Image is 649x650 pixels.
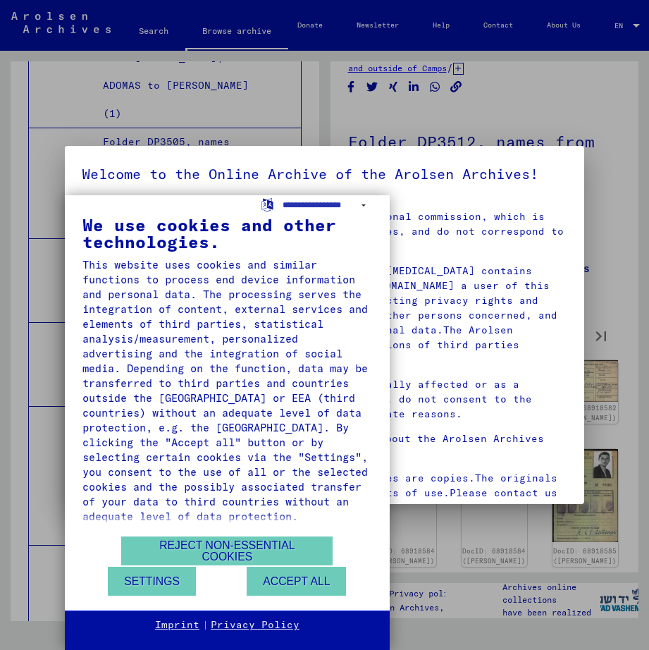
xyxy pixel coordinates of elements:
[82,216,372,250] div: We use cookies and other technologies.
[247,567,346,596] button: Accept all
[155,618,199,632] a: Imprint
[108,567,196,596] button: Settings
[211,618,299,632] a: Privacy Policy
[82,257,372,524] div: This website uses cookies and similar functions to process end device information and personal da...
[121,536,333,565] button: Reject non-essential cookies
